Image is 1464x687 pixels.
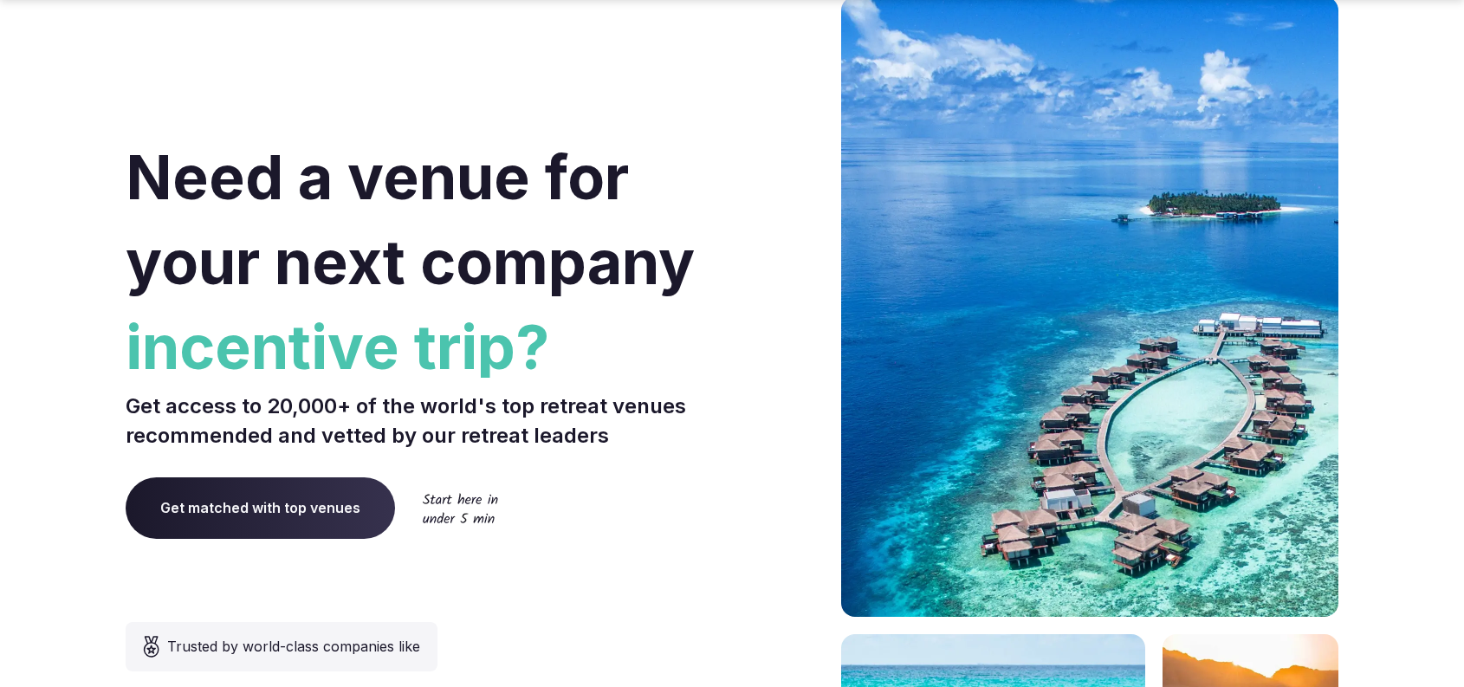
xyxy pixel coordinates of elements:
[126,477,395,538] a: Get matched with top venues
[126,392,725,450] p: Get access to 20,000+ of the world's top retreat venues recommended and vetted by our retreat lea...
[423,493,498,523] img: Start here in under 5 min
[167,636,420,657] span: Trusted by world-class companies like
[126,305,725,390] span: incentive trip?
[126,140,695,299] span: Need a venue for your next company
